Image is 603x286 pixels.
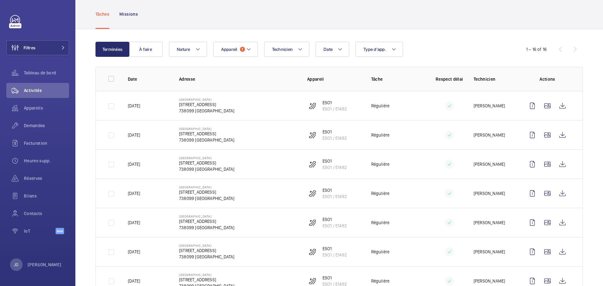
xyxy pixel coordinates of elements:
[24,175,69,181] span: Réserves
[309,219,316,226] img: escalator.svg
[323,193,347,200] p: ESO1 / E1482
[474,161,505,167] p: [PERSON_NAME]
[240,47,245,52] span: 1
[128,103,140,109] p: [DATE]
[525,76,570,82] p: Actions
[179,185,234,189] p: [GEOGRAPHIC_DATA]
[309,190,316,197] img: escalator.svg
[129,42,163,57] button: À faire
[128,132,140,138] p: [DATE]
[179,166,234,172] p: 738099 [GEOGRAPHIC_DATA]
[371,278,390,284] p: Régulière
[272,47,293,52] span: Technicien
[179,254,234,260] p: 738099 [GEOGRAPHIC_DATA]
[179,101,234,108] p: [STREET_ADDRESS]
[371,249,390,255] p: Régulière
[309,277,316,285] img: escalator.svg
[323,252,347,258] p: ESO1 / E1482
[323,246,347,252] p: ESO1
[309,131,316,139] img: escalator.svg
[24,45,35,51] span: Filtres
[213,42,258,57] button: Appareil1
[356,42,403,57] button: Type d'app.
[179,224,234,231] p: 738099 [GEOGRAPHIC_DATA]
[179,189,234,195] p: [STREET_ADDRESS]
[474,249,505,255] p: [PERSON_NAME]
[323,47,333,52] span: Date
[6,40,69,55] button: Filtres
[24,70,69,76] span: Tableau de bord
[323,216,347,223] p: ESO1
[24,140,69,146] span: Facturation
[307,76,361,82] p: Appareil
[179,127,234,131] p: [GEOGRAPHIC_DATA]
[309,102,316,110] img: escalator.svg
[435,76,464,82] p: Respect délai
[179,277,234,283] p: [STREET_ADDRESS]
[128,190,140,197] p: [DATE]
[24,122,69,129] span: Demandes
[179,76,297,82] p: Adresse
[371,132,390,138] p: Régulière
[179,108,234,114] p: 738099 [GEOGRAPHIC_DATA]
[179,244,234,247] p: [GEOGRAPHIC_DATA]
[474,132,505,138] p: [PERSON_NAME]
[24,210,69,217] span: Contacts
[177,47,190,52] span: Nature
[128,161,140,167] p: [DATE]
[95,11,109,17] p: Tâches
[179,247,234,254] p: [STREET_ADDRESS]
[323,129,347,135] p: ESO1
[24,158,69,164] span: Heures supp.
[169,42,207,57] button: Nature
[323,135,347,141] p: ESO1 / E1482
[24,105,69,111] span: Appareils
[119,11,138,17] p: Missions
[179,137,234,143] p: 738099 [GEOGRAPHIC_DATA]
[474,190,505,197] p: [PERSON_NAME]
[363,47,386,52] span: Type d'app.
[179,160,234,166] p: [STREET_ADDRESS]
[128,76,169,82] p: Date
[474,76,515,82] p: Technicien
[179,214,234,218] p: [GEOGRAPHIC_DATA]
[179,273,234,277] p: [GEOGRAPHIC_DATA]
[128,278,140,284] p: [DATE]
[371,219,390,226] p: Régulière
[323,106,347,112] p: ESO1 / E1482
[24,193,69,199] span: Bilans
[309,160,316,168] img: escalator.svg
[371,76,425,82] p: Tâche
[474,219,505,226] p: [PERSON_NAME]
[179,218,234,224] p: [STREET_ADDRESS]
[95,42,129,57] button: Terminées
[526,46,547,52] div: 1 – 16 of 16
[221,47,237,52] span: Appareil
[14,262,19,268] p: JG
[179,195,234,202] p: 738099 [GEOGRAPHIC_DATA]
[24,87,69,94] span: Activités
[371,103,390,109] p: Régulière
[323,164,347,170] p: ESO1 / E1482
[323,275,347,281] p: ESO1
[28,262,62,268] p: [PERSON_NAME]
[128,249,140,255] p: [DATE]
[179,156,234,160] p: [GEOGRAPHIC_DATA]
[264,42,310,57] button: Technicien
[474,278,505,284] p: [PERSON_NAME]
[371,161,390,167] p: Régulière
[56,228,64,234] span: Beta
[323,223,347,229] p: ESO1 / E1482
[128,219,140,226] p: [DATE]
[309,248,316,256] img: escalator.svg
[179,131,234,137] p: [STREET_ADDRESS]
[179,98,234,101] p: [GEOGRAPHIC_DATA]
[323,100,347,106] p: ESO1
[323,158,347,164] p: ESO1
[24,228,56,234] span: IoT
[323,187,347,193] p: ESO1
[316,42,349,57] button: Date
[474,103,505,109] p: [PERSON_NAME]
[371,190,390,197] p: Régulière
